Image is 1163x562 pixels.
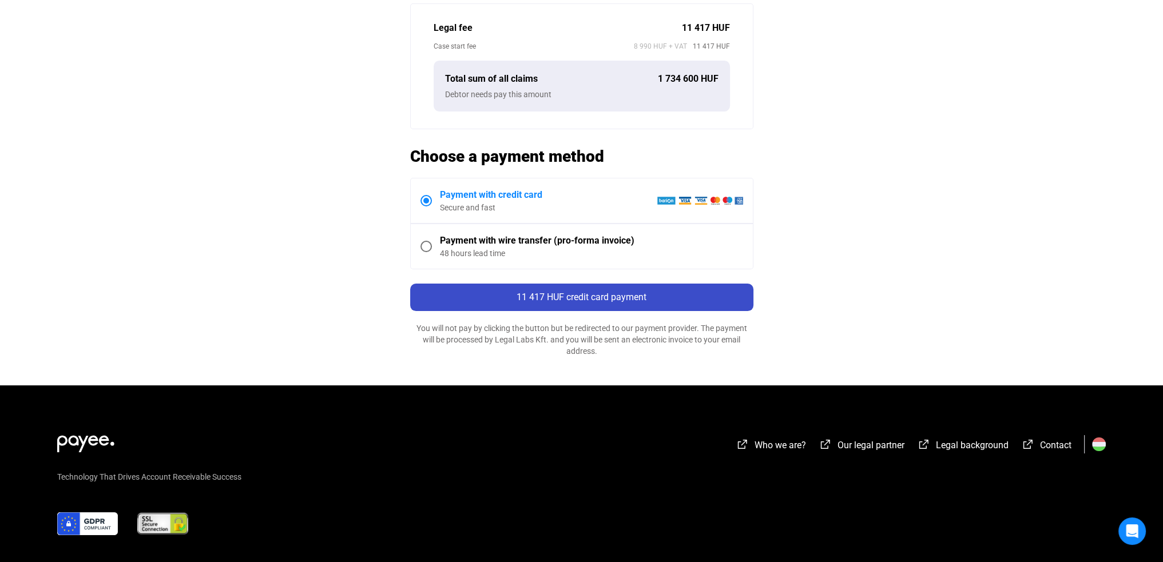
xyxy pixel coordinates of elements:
[410,146,753,166] h2: Choose a payment method
[819,441,904,452] a: external-link-whiteOur legal partner
[1021,439,1035,450] img: external-link-white
[57,512,118,535] img: gdpr
[410,284,753,311] button: 11 417 HUF credit card payment
[57,429,114,452] img: white-payee-white-dot.svg
[1040,440,1071,451] span: Contact
[755,440,806,451] span: Who we are?
[657,196,743,205] img: barion
[440,248,743,259] div: 48 hours lead time
[440,202,657,213] div: Secure and fast
[634,41,687,52] span: 8 990 HUF + VAT
[736,439,749,450] img: external-link-white
[410,322,753,357] div: You will not pay by clicking the button but be redirected to our payment provider. The payment wi...
[445,72,658,86] div: Total sum of all claims
[136,512,189,535] img: ssl
[837,440,904,451] span: Our legal partner
[917,439,931,450] img: external-link-white
[440,188,657,202] div: Payment with credit card
[687,41,730,52] span: 11 417 HUF
[819,439,832,450] img: external-link-white
[736,441,806,452] a: external-link-whiteWho we are?
[1092,437,1106,451] img: HU.svg
[682,21,730,35] div: 11 417 HUF
[1118,517,1146,545] div: Open Intercom Messenger
[440,234,743,248] div: Payment with wire transfer (pro-forma invoice)
[936,440,1009,451] span: Legal background
[434,21,682,35] div: Legal fee
[445,89,719,100] div: Debtor needs pay this amount
[434,41,634,52] div: Case start fee
[517,292,646,302] span: 11 417 HUF credit card payment
[917,441,1009,452] a: external-link-whiteLegal background
[658,72,719,86] div: 1 734 600 HUF
[1021,441,1071,452] a: external-link-whiteContact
